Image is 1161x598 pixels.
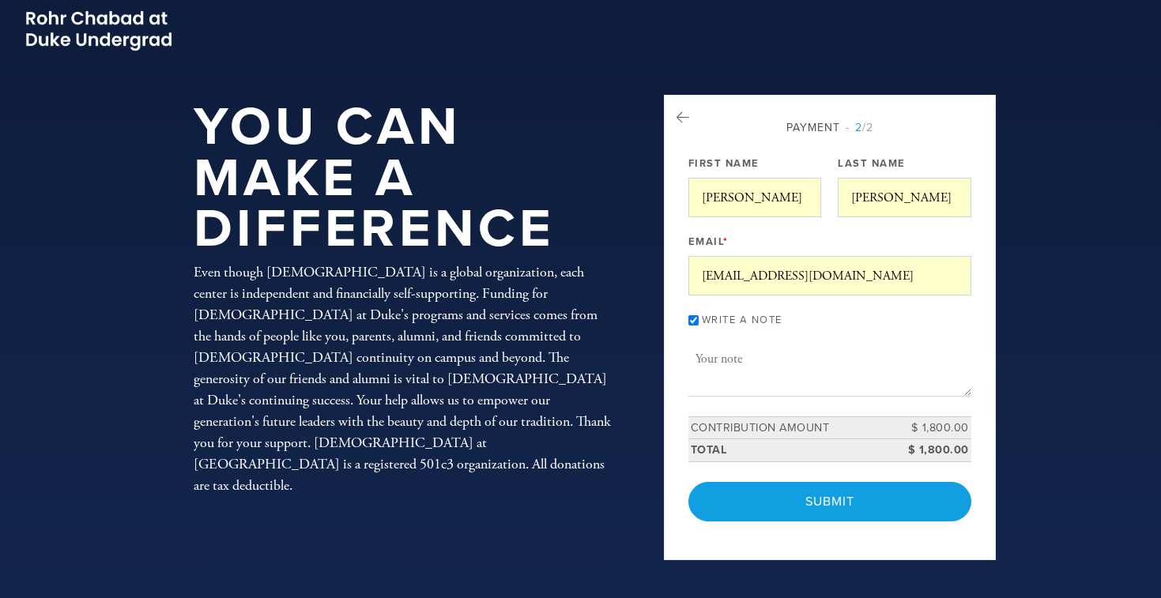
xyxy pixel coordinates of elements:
[688,439,900,462] td: Total
[855,121,862,134] span: 2
[838,156,906,171] label: Last Name
[723,235,729,248] span: This field is required.
[688,482,971,521] input: Submit
[900,439,971,462] td: $ 1,800.00
[702,314,782,326] label: Write a note
[194,102,613,255] h1: You Can Make a Difference
[846,121,873,134] span: /2
[688,416,900,439] td: Contribution Amount
[900,416,971,439] td: $ 1,800.00
[688,119,971,136] div: Payment
[688,235,729,249] label: Email
[24,8,174,53] img: Picture2_0.png
[194,261,613,496] div: Even though [DEMOGRAPHIC_DATA] is a global organization, each center is independent and financial...
[688,156,760,171] label: First Name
